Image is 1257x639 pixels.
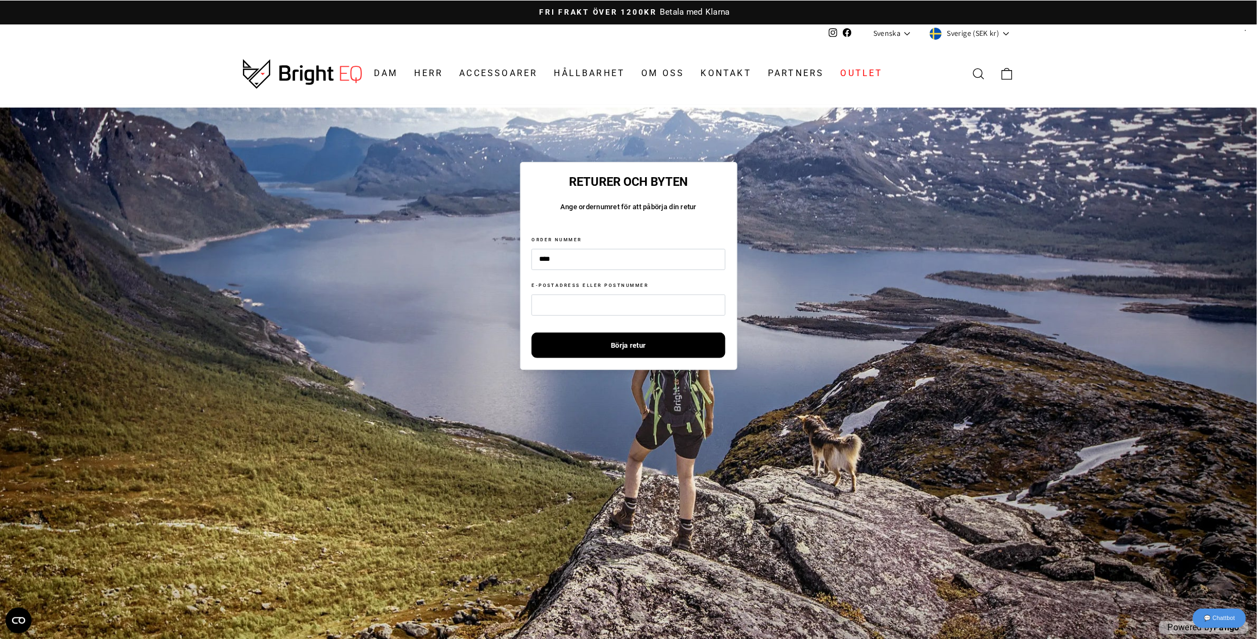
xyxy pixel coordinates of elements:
[407,63,452,85] a: Herr
[833,63,891,85] a: Outlet
[657,7,729,17] span: Betala med Klarna
[942,28,999,39] span: Sverige (SEK kr)
[1159,621,1248,635] p: Powered by
[539,8,657,16] span: Fri frakt över 1200kr
[693,63,760,85] a: Kontakt
[531,201,725,212] p: Ange ordernumret för att påbörja din retur
[366,63,407,85] a: Dam
[366,63,891,85] ul: Primary
[927,24,1014,42] button: Sverige (SEK kr)
[634,63,693,85] a: Om oss
[531,333,725,358] button: Börja retur
[760,63,833,85] a: Partners
[1214,622,1240,632] a: Pango
[531,282,648,289] label: E-postadress eller postnummer
[531,174,725,190] h1: Returer och byten
[871,25,916,41] button: Svenska
[5,607,32,634] button: Open CMP widget
[451,63,546,85] a: Accessoarer
[873,28,900,39] span: Svenska
[611,333,646,358] span: Börja retur
[531,236,582,243] label: Order nummer
[1193,609,1246,628] div: 💬 Chattbot
[546,63,634,85] a: Hållbarhet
